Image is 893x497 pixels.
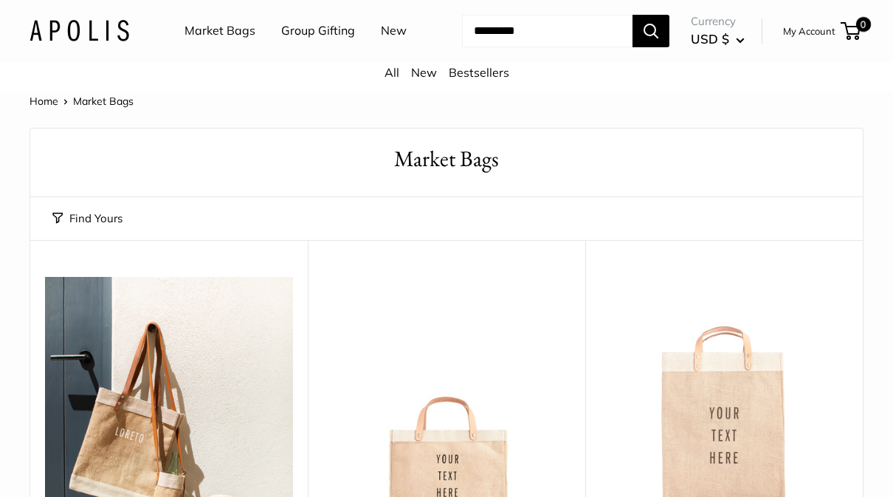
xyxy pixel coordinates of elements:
a: Bestsellers [449,65,509,80]
span: Currency [691,11,745,32]
input: Search... [462,15,632,47]
a: New [411,65,437,80]
span: 0 [856,17,871,32]
h1: Market Bags [52,143,841,175]
a: My Account [783,22,835,40]
img: Apolis [30,20,129,41]
a: Market Bags [185,20,255,42]
button: Search [632,15,669,47]
nav: Breadcrumb [30,92,134,111]
a: Group Gifting [281,20,355,42]
button: USD $ [691,27,745,51]
a: All [385,65,399,80]
span: USD $ [691,31,729,47]
a: New [381,20,407,42]
a: 0 [842,22,861,40]
button: Find Yours [52,208,123,229]
a: Home [30,95,58,108]
span: Market Bags [73,95,134,108]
